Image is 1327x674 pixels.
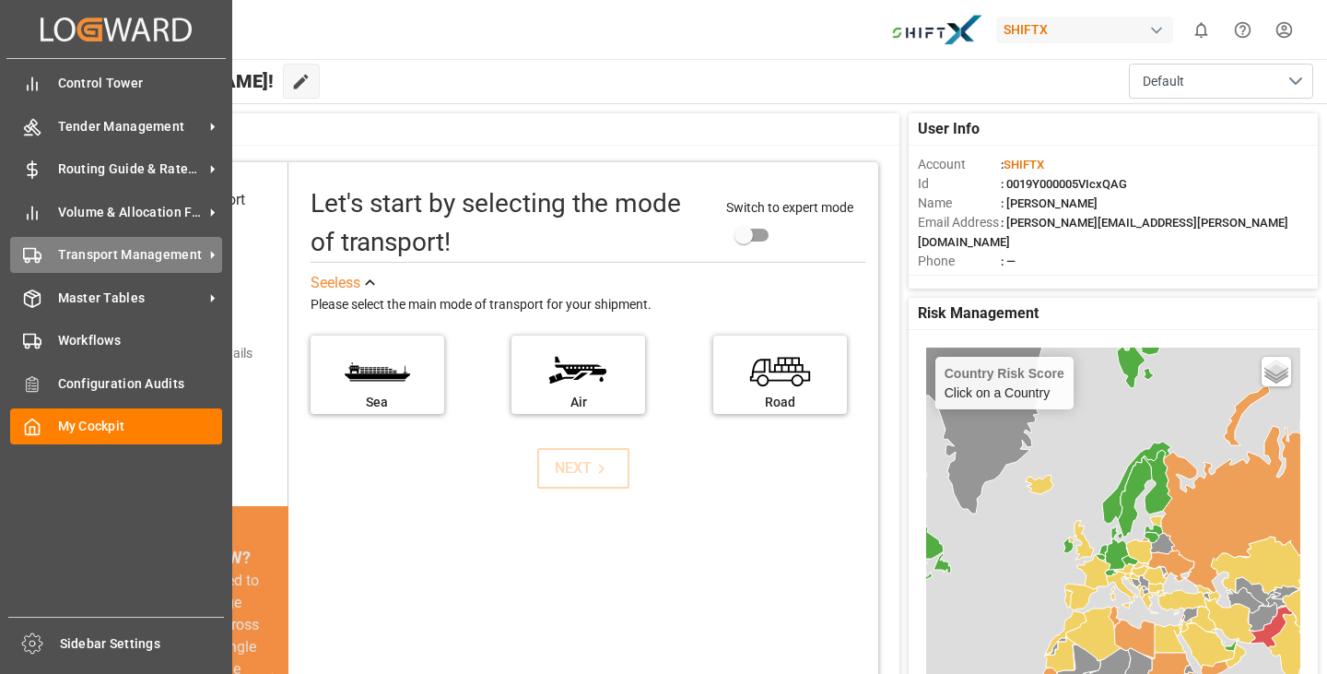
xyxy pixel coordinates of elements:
[1001,177,1127,191] span: : 0019Y000005VIcxQAG
[10,323,222,359] a: Workflows
[10,65,222,101] a: Control Tower
[58,417,223,436] span: My Cockpit
[60,634,225,654] span: Sidebar Settings
[1262,357,1291,386] a: Layers
[722,393,838,412] div: Road
[311,294,866,316] div: Please select the main mode of transport for your shipment.
[320,393,435,412] div: Sea
[1001,254,1016,268] span: : —
[1001,196,1098,210] span: : [PERSON_NAME]
[918,216,1288,249] span: : [PERSON_NAME][EMAIL_ADDRESS][PERSON_NAME][DOMAIN_NAME]
[58,117,204,136] span: Tender Management
[918,194,1001,213] span: Name
[945,366,1064,400] div: Click on a Country
[918,155,1001,174] span: Account
[521,393,636,412] div: Air
[996,12,1180,47] button: SHIFTX
[726,200,853,215] span: Switch to expert mode
[918,302,1039,325] span: Risk Management
[918,213,1001,232] span: Email Address
[58,331,223,350] span: Workflows
[1001,158,1044,171] span: :
[1222,9,1263,51] button: Help Center
[918,271,1001,290] span: Account Type
[1001,274,1047,288] span: : Shipper
[76,64,274,99] span: Hello [PERSON_NAME]!
[58,160,204,179] span: Routing Guide & Rates MGMT
[945,366,1064,381] h4: Country Risk Score
[1129,64,1313,99] button: open menu
[58,374,223,394] span: Configuration Audits
[311,184,709,262] div: Let's start by selecting the mode of transport!
[1180,9,1222,51] button: show 0 new notifications
[1004,158,1044,171] span: SHIFTX
[537,448,629,489] button: NEXT
[918,174,1001,194] span: Id
[58,74,223,93] span: Control Tower
[58,203,204,222] span: Volume & Allocation Forecast
[996,17,1173,43] div: SHIFTX
[58,289,204,308] span: Master Tables
[918,118,980,140] span: User Info
[891,14,983,46] img: Bildschirmfoto%202024-11-13%20um%2009.31.44.png_1731487080.png
[555,457,611,479] div: NEXT
[918,252,1001,271] span: Phone
[10,408,222,444] a: My Cockpit
[1143,72,1184,91] span: Default
[58,245,204,265] span: Transport Management
[311,272,360,294] div: See less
